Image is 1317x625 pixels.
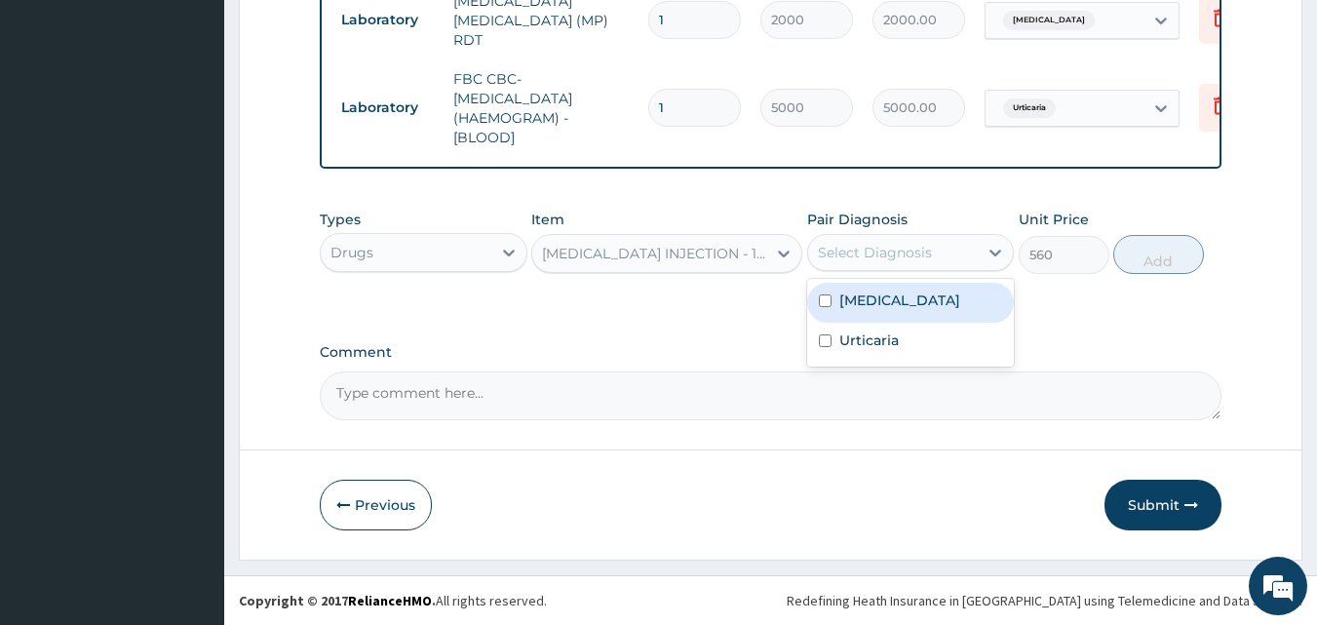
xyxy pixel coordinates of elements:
label: Types [320,212,361,228]
textarea: Type your message and hit 'Enter' [10,417,371,486]
label: Comment [320,344,1222,361]
td: Laboratory [331,90,444,126]
button: Previous [320,480,432,530]
label: Urticaria [839,331,899,350]
footer: All rights reserved. [224,575,1317,625]
td: Laboratory [331,2,444,38]
span: Urticaria [1003,98,1056,118]
div: Select Diagnosis [818,243,932,262]
label: [MEDICAL_DATA] [839,291,960,310]
span: We're online! [113,188,269,385]
div: Drugs [330,243,373,262]
button: Submit [1104,480,1221,530]
div: [MEDICAL_DATA] INJECTION - 150MG/ML [542,244,768,263]
div: Minimize live chat window [320,10,367,57]
span: [MEDICAL_DATA] [1003,11,1095,30]
div: Chat with us now [101,109,328,135]
img: d_794563401_company_1708531726252_794563401 [36,98,79,146]
div: Redefining Heath Insurance in [GEOGRAPHIC_DATA] using Telemedicine and Data Science! [787,591,1302,610]
label: Unit Price [1019,210,1089,229]
td: FBC CBC-[MEDICAL_DATA] (HAEMOGRAM) - [BLOOD] [444,59,639,157]
strong: Copyright © 2017 . [239,592,436,609]
label: Pair Diagnosis [807,210,908,229]
a: RelianceHMO [348,592,432,609]
button: Add [1113,235,1204,274]
label: Item [531,210,564,229]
